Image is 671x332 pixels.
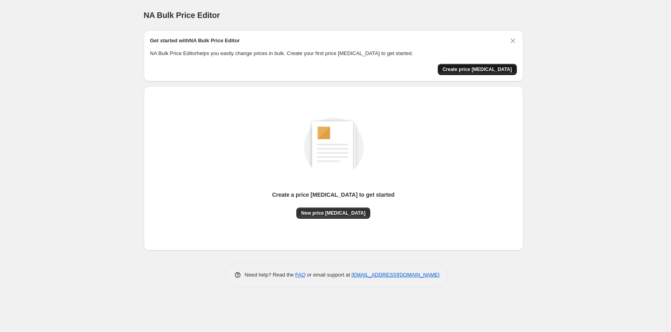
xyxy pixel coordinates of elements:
span: NA Bulk Price Editor [144,11,220,20]
h2: Get started with NA Bulk Price Editor [150,37,240,45]
p: Create a price [MEDICAL_DATA] to get started [272,191,395,199]
span: New price [MEDICAL_DATA] [301,210,365,216]
a: FAQ [295,272,306,278]
span: or email support at [306,272,351,278]
span: Create price [MEDICAL_DATA] [443,66,512,73]
p: NA Bulk Price Editor helps you easily change prices in bulk. Create your first price [MEDICAL_DAT... [150,49,517,57]
a: [EMAIL_ADDRESS][DOMAIN_NAME] [351,272,439,278]
button: Dismiss card [509,37,517,45]
span: Need help? Read the [245,272,296,278]
button: Create price change job [438,64,517,75]
button: New price [MEDICAL_DATA] [296,207,370,219]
